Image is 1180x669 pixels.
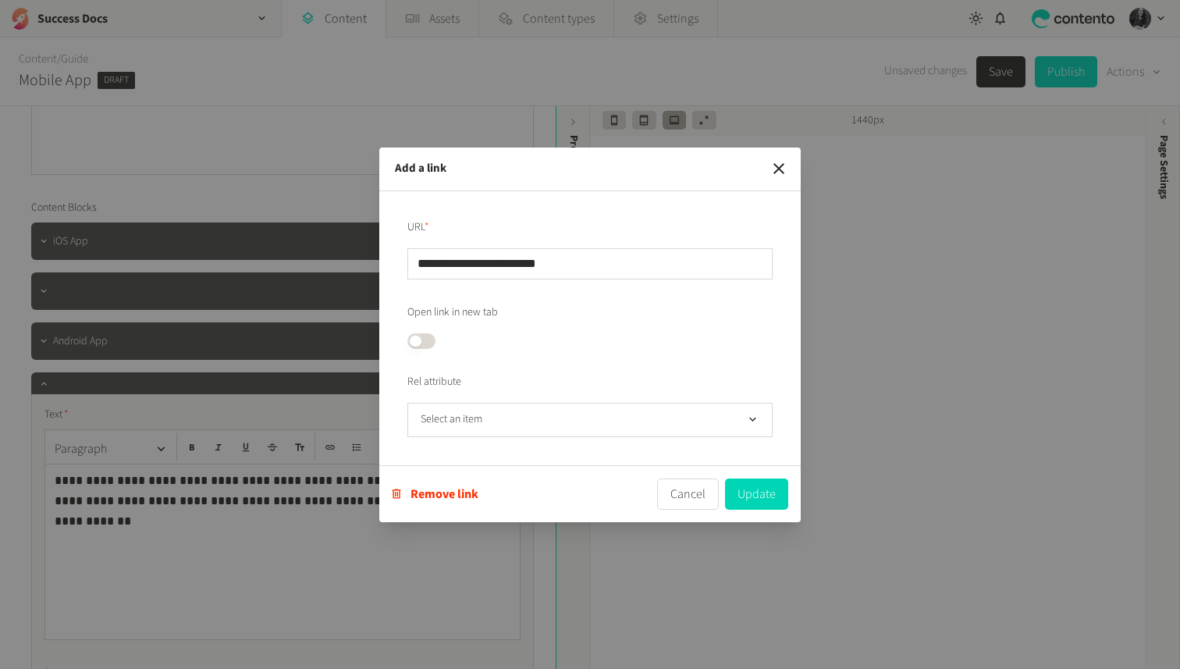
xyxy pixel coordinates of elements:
[395,160,446,178] h2: Add a link
[407,219,429,236] label: URL
[407,374,461,390] label: Rel attribute
[407,304,498,321] label: Open link in new tab
[392,479,478,510] button: Remove link
[657,479,719,510] button: Cancel
[407,403,773,437] button: Select an item
[725,479,788,510] button: Update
